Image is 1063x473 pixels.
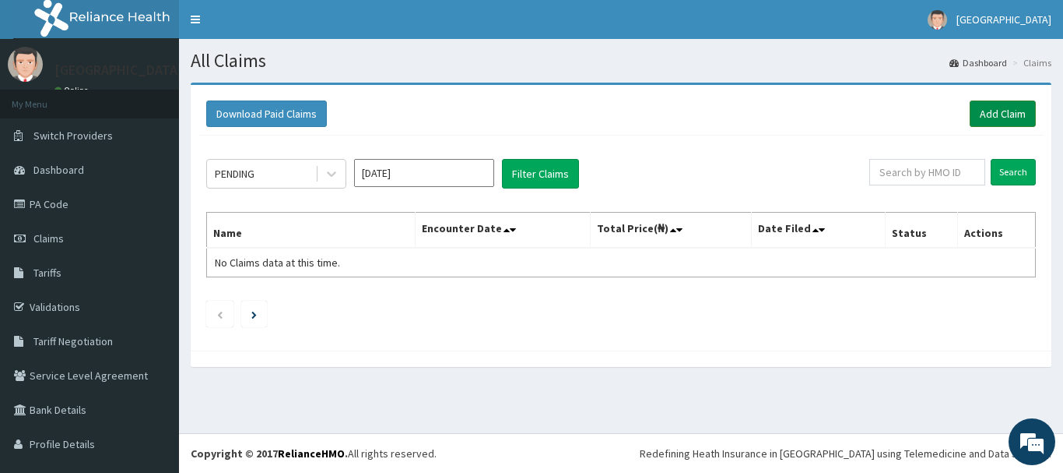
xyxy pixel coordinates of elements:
[215,256,340,270] span: No Claims data at this time.
[33,266,61,280] span: Tariffs
[354,159,494,187] input: Select Month and Year
[640,446,1051,461] div: Redefining Heath Insurance in [GEOGRAPHIC_DATA] using Telemedicine and Data Science!
[970,101,1036,127] a: Add Claim
[54,85,92,96] a: Online
[590,213,752,249] th: Total Price(₦)
[251,307,257,321] a: Next page
[502,159,579,189] button: Filter Claims
[215,166,254,182] div: PENDING
[416,213,590,249] th: Encounter Date
[8,47,43,82] img: User Image
[928,10,947,30] img: User Image
[33,334,113,348] span: Tariff Negotiation
[54,63,183,77] p: [GEOGRAPHIC_DATA]
[1009,56,1051,69] li: Claims
[33,231,64,245] span: Claims
[191,51,1051,71] h1: All Claims
[278,447,345,461] a: RelianceHMO
[216,307,223,321] a: Previous page
[956,12,1051,26] span: [GEOGRAPHIC_DATA]
[191,447,348,461] strong: Copyright © 2017 .
[33,129,113,143] span: Switch Providers
[752,213,886,249] th: Date Filed
[949,56,1007,69] a: Dashboard
[33,163,84,177] span: Dashboard
[869,159,985,185] input: Search by HMO ID
[886,213,958,249] th: Status
[179,433,1063,473] footer: All rights reserved.
[206,101,327,127] button: Download Paid Claims
[991,159,1036,185] input: Search
[957,213,1035,249] th: Actions
[207,213,416,249] th: Name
